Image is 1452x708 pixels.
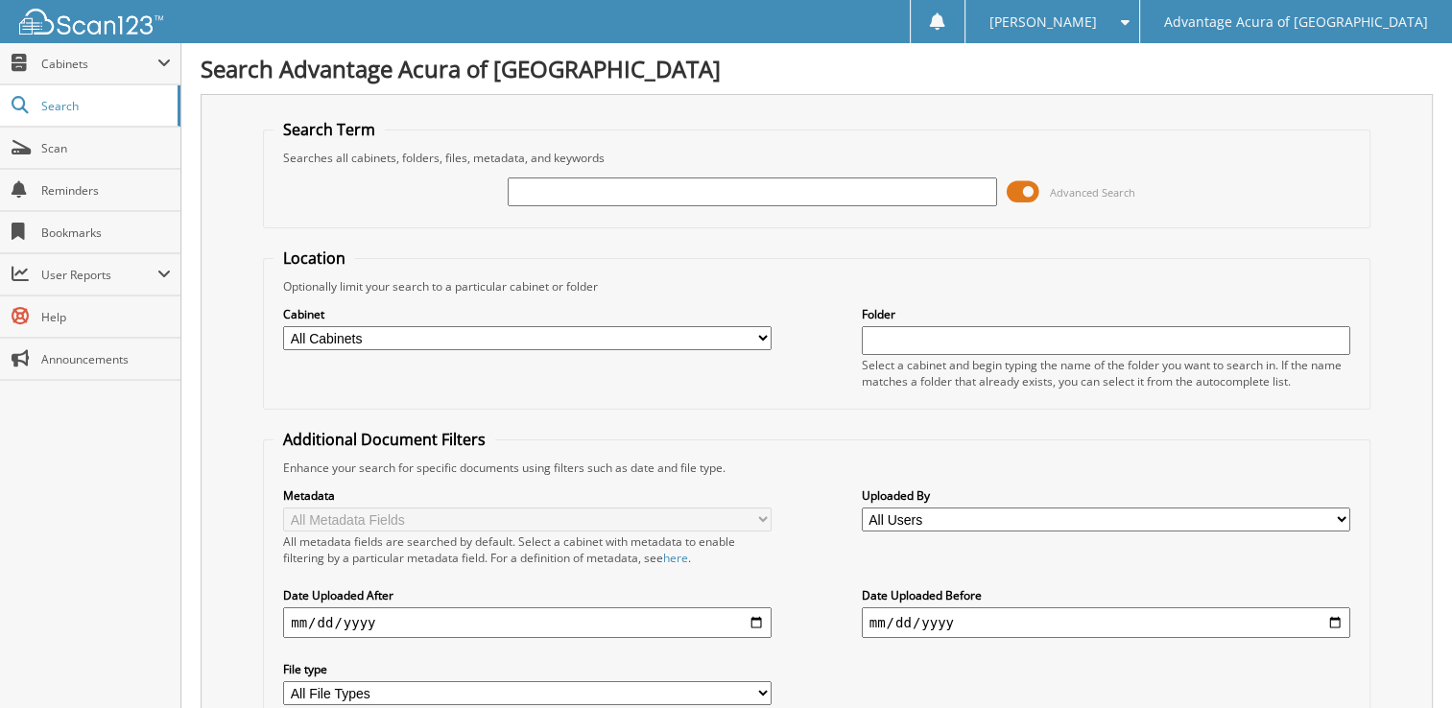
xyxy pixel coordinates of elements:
[283,487,772,504] label: Metadata
[989,16,1097,28] span: [PERSON_NAME]
[1356,616,1452,708] iframe: Chat Widget
[41,56,157,72] span: Cabinets
[862,306,1350,322] label: Folder
[283,306,772,322] label: Cabinet
[274,150,1360,166] div: Searches all cabinets, folders, files, metadata, and keywords
[862,487,1350,504] label: Uploaded By
[1050,185,1135,200] span: Advanced Search
[41,98,168,114] span: Search
[41,309,171,325] span: Help
[663,550,688,566] a: here
[41,182,171,199] span: Reminders
[862,587,1350,603] label: Date Uploaded Before
[41,267,157,283] span: User Reports
[283,533,772,566] div: All metadata fields are searched by default. Select a cabinet with metadata to enable filtering b...
[862,607,1350,638] input: end
[283,587,772,603] label: Date Uploaded After
[274,460,1360,476] div: Enhance your search for specific documents using filters such as date and file type.
[274,119,385,140] legend: Search Term
[274,248,355,269] legend: Location
[283,607,772,638] input: start
[283,661,772,677] label: File type
[41,224,171,241] span: Bookmarks
[274,429,495,450] legend: Additional Document Filters
[41,140,171,156] span: Scan
[1164,16,1428,28] span: Advantage Acura of [GEOGRAPHIC_DATA]
[41,351,171,367] span: Announcements
[201,53,1433,84] h1: Search Advantage Acura of [GEOGRAPHIC_DATA]
[274,278,1360,295] div: Optionally limit your search to a particular cabinet or folder
[862,357,1350,389] div: Select a cabinet and begin typing the name of the folder you want to search in. If the name match...
[19,9,163,35] img: scan123-logo-white.svg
